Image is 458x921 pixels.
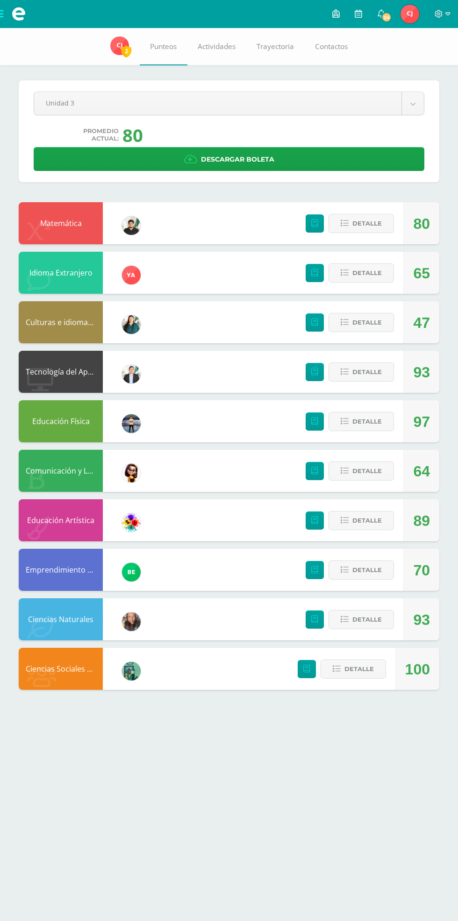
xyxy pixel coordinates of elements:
[344,660,374,678] span: Detalle
[413,252,430,294] div: 65
[83,128,119,142] span: Promedio actual:
[19,499,103,541] div: Educación Artística
[352,314,382,331] span: Detalle
[19,351,103,393] div: Tecnología del Aprendizaje y Comunicación
[122,464,141,482] img: cddb2fafc80e4a6e526b97ae3eca20ef.png
[413,302,430,344] div: 47
[305,28,358,65] a: Contactos
[413,549,430,591] div: 70
[381,12,392,22] span: 24
[122,123,143,147] div: 80
[329,263,394,283] button: Detalle
[34,147,424,171] a: Descargar boleta
[352,462,382,480] span: Detalle
[329,610,394,629] button: Detalle
[352,264,382,282] span: Detalle
[46,92,390,114] span: Unidad 3
[352,561,382,579] span: Detalle
[121,45,131,57] span: 2
[110,36,129,55] img: 03e148f6b19249712b3b9c7a183a0702.png
[122,612,141,631] img: 8286b9a544571e995a349c15127c7be6.png
[329,461,394,481] button: Detalle
[122,563,141,581] img: b85866ae7f275142dc9a325ef37a630d.png
[405,648,430,690] div: 100
[122,315,141,334] img: f58bb6038ea3a85f08ed05377cd67300.png
[329,412,394,431] button: Detalle
[19,648,103,690] div: Ciencias Sociales y Formación Ciudadana
[201,148,274,171] span: Descargar boleta
[352,611,382,628] span: Detalle
[329,511,394,530] button: Detalle
[19,202,103,244] div: Matemática
[329,313,394,332] button: Detalle
[413,500,430,542] div: 89
[321,659,386,679] button: Detalle
[315,42,348,51] span: Contactos
[34,92,424,115] a: Unidad 3
[413,599,430,641] div: 93
[19,301,103,343] div: Culturas e idiomas mayas Garífuna y Xinca L2
[329,560,394,580] button: Detalle
[187,28,246,65] a: Actividades
[122,365,141,383] img: aa2172f3e2372f881a61fb647ea0edf1.png
[150,42,177,51] span: Punteos
[140,28,187,65] a: Punteos
[122,216,141,235] img: a5e710364e73df65906ee1fa578590e2.png
[198,42,236,51] span: Actividades
[413,450,430,492] div: 64
[352,215,382,232] span: Detalle
[122,414,141,433] img: bde165c00b944de6c05dcae7d51e2fcc.png
[329,362,394,382] button: Detalle
[19,450,103,492] div: Comunicación y Lenguaje L1
[401,5,419,23] img: 03e148f6b19249712b3b9c7a183a0702.png
[246,28,305,65] a: Trayectoria
[19,549,103,591] div: Emprendimiento para la Productividad y Desarrollo
[122,513,141,532] img: d0a5be8572cbe4fc9d9d910beeabcdaa.png
[19,598,103,640] div: Ciencias Naturales
[352,512,382,529] span: Detalle
[413,203,430,245] div: 80
[122,662,141,680] img: b3df963adb6106740b98dae55d89aff1.png
[329,214,394,233] button: Detalle
[122,266,141,284] img: 90ee13623fa7c5dbc2270dab131931b4.png
[413,351,430,393] div: 93
[352,363,382,381] span: Detalle
[352,413,382,430] span: Detalle
[19,252,103,294] div: Idioma Extranjero
[19,400,103,442] div: Educación Física
[413,401,430,443] div: 97
[257,42,294,51] span: Trayectoria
